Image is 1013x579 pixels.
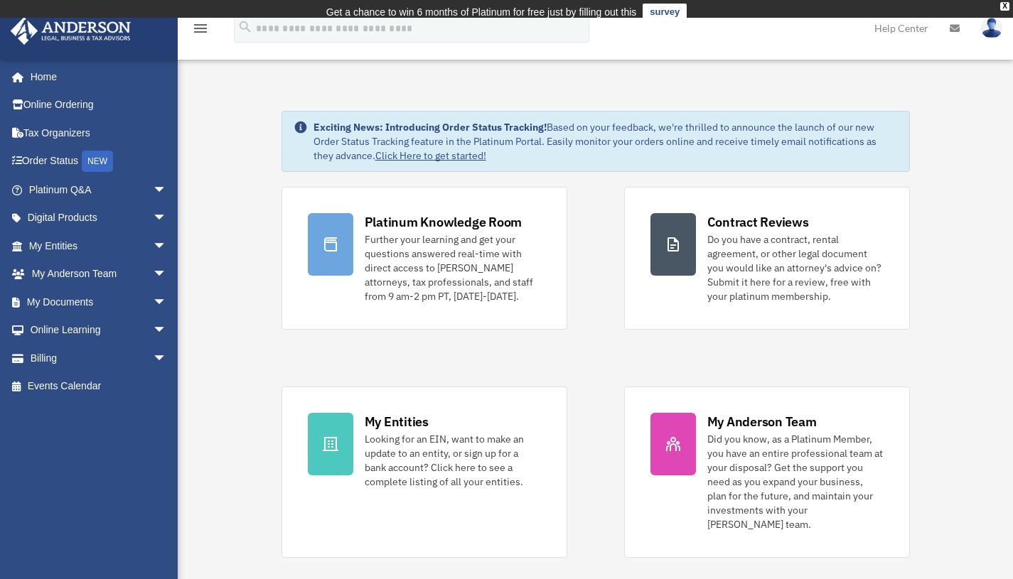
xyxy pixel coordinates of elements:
[624,386,910,558] a: My Anderson Team Did you know, as a Platinum Member, you have an entire professional team at your...
[707,213,809,231] div: Contract Reviews
[10,316,188,345] a: Online Learningarrow_drop_down
[365,232,541,303] div: Further your learning and get your questions answered real-time with direct access to [PERSON_NAM...
[82,151,113,172] div: NEW
[643,4,687,21] a: survey
[10,232,188,260] a: My Entitiesarrow_drop_down
[10,175,188,204] a: Platinum Q&Aarrow_drop_down
[365,432,541,489] div: Looking for an EIN, want to make an update to an entity, or sign up for a bank account? Click her...
[192,25,209,37] a: menu
[10,91,188,119] a: Online Ordering
[10,147,188,176] a: Order StatusNEW
[10,288,188,316] a: My Documentsarrow_drop_down
[153,232,181,261] span: arrow_drop_down
[192,20,209,37] i: menu
[707,413,817,431] div: My Anderson Team
[313,121,547,134] strong: Exciting News: Introducing Order Status Tracking!
[153,175,181,205] span: arrow_drop_down
[707,232,884,303] div: Do you have a contract, rental agreement, or other legal document you would like an attorney's ad...
[707,432,884,531] div: Did you know, as a Platinum Member, you have an entire professional team at your disposal? Get th...
[10,63,181,91] a: Home
[624,187,910,330] a: Contract Reviews Do you have a contract, rental agreement, or other legal document you would like...
[1000,2,1009,11] div: close
[375,149,486,162] a: Click Here to get started!
[153,260,181,289] span: arrow_drop_down
[365,213,522,231] div: Platinum Knowledge Room
[10,344,188,372] a: Billingarrow_drop_down
[10,372,188,401] a: Events Calendar
[153,288,181,317] span: arrow_drop_down
[981,18,1002,38] img: User Pic
[282,187,567,330] a: Platinum Knowledge Room Further your learning and get your questions answered real-time with dire...
[10,260,188,288] a: My Anderson Teamarrow_drop_down
[10,204,188,232] a: Digital Productsarrow_drop_down
[10,119,188,147] a: Tax Organizers
[237,19,253,35] i: search
[313,120,898,163] div: Based on your feedback, we're thrilled to announce the launch of our new Order Status Tracking fe...
[153,316,181,345] span: arrow_drop_down
[282,386,567,558] a: My Entities Looking for an EIN, want to make an update to an entity, or sign up for a bank accoun...
[153,204,181,233] span: arrow_drop_down
[365,413,429,431] div: My Entities
[326,4,637,21] div: Get a chance to win 6 months of Platinum for free just by filling out this
[153,344,181,373] span: arrow_drop_down
[6,17,135,45] img: Anderson Advisors Platinum Portal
